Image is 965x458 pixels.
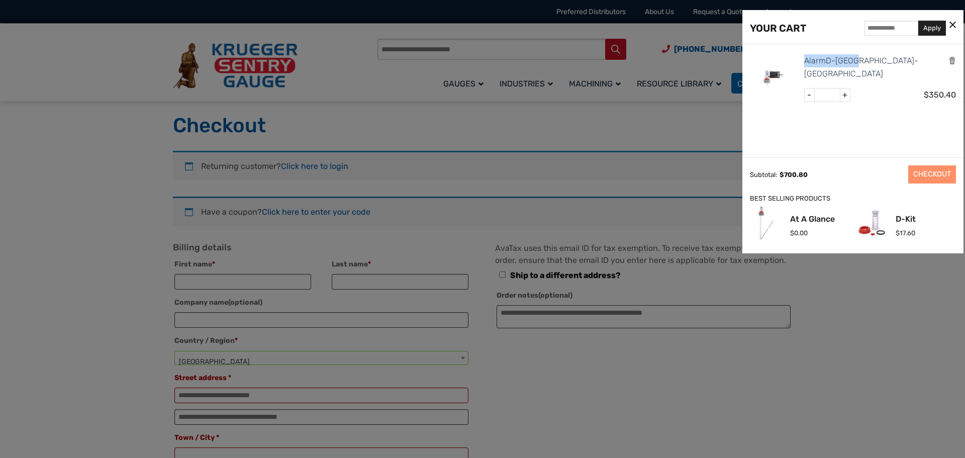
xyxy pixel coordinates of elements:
[908,165,956,184] a: CHECKOUT
[780,171,808,178] span: 700.80
[924,90,929,100] span: $
[804,54,949,80] a: AlarmD-[GEOGRAPHIC_DATA]-[GEOGRAPHIC_DATA]
[918,21,946,36] button: Apply
[896,215,916,223] a: D-Kit
[750,171,777,178] div: Subtotal:
[840,88,850,102] span: +
[896,229,900,237] span: $
[790,229,794,237] span: $
[750,207,783,239] img: At A Glance
[790,229,808,237] span: 0.00
[790,215,835,223] a: At A Glance
[924,90,956,100] span: 350.40
[750,54,795,100] img: AlarmD-DC-FL
[855,207,888,239] img: D-Kit
[948,56,956,65] a: Remove this item
[805,88,815,102] span: -
[896,229,915,237] span: 17.60
[750,194,956,204] div: BEST SELLING PRODUCTS
[780,171,784,178] span: $
[750,20,806,36] div: YOUR CART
